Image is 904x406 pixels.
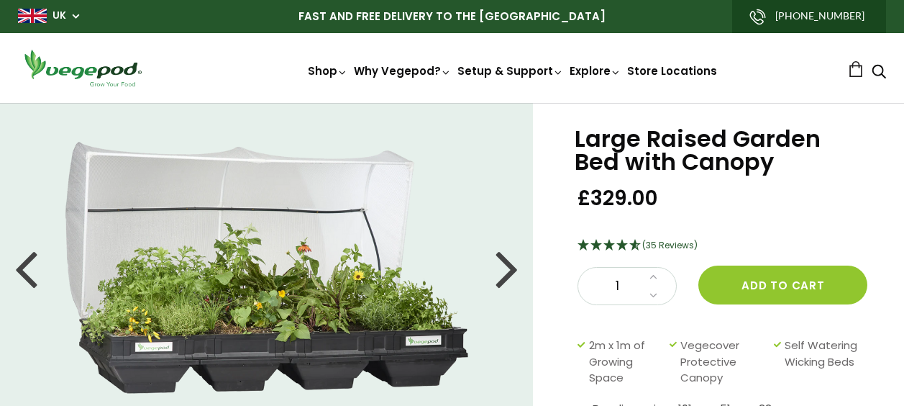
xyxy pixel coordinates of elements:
[52,9,66,23] a: UK
[593,277,642,296] span: 1
[570,63,621,78] a: Explore
[589,338,662,387] span: 2m x 1m of Growing Space
[18,9,47,23] img: gb_large.png
[642,239,698,251] span: (35 Reviews)
[698,266,867,304] button: Add to cart
[577,237,868,256] div: 4.69 Stars - 35 Reviews
[575,127,868,173] h1: Large Raised Garden Bed with Canopy
[65,142,469,394] img: Large Raised Garden Bed with Canopy
[680,338,767,387] span: Vegecover Protective Canopy
[645,268,662,287] a: Increase quantity by 1
[872,66,886,81] a: Search
[627,63,717,78] a: Store Locations
[577,185,658,212] span: £329.00
[308,63,348,78] a: Shop
[785,338,861,387] span: Self Watering Wicking Beds
[354,63,452,78] a: Why Vegepod?
[457,63,564,78] a: Setup & Support
[645,287,662,305] a: Decrease quantity by 1
[18,48,147,89] img: Vegepod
